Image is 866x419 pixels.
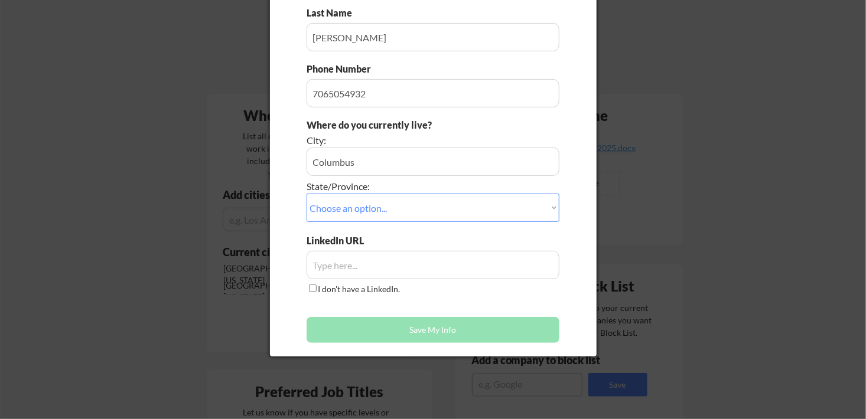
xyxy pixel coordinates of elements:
[307,148,559,176] input: e.g. Los Angeles
[307,119,493,132] div: Where do you currently live?
[307,180,493,193] div: State/Province:
[307,79,559,107] input: Type here...
[307,134,493,147] div: City:
[307,63,378,76] div: Phone Number
[307,234,395,247] div: LinkedIn URL
[307,317,559,343] button: Save My Info
[307,251,559,279] input: Type here...
[307,23,559,51] input: Type here...
[307,6,364,19] div: Last Name
[318,284,401,294] label: I don't have a LinkedIn.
